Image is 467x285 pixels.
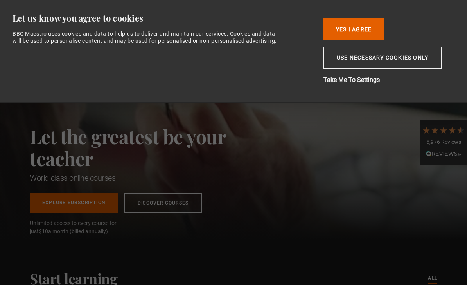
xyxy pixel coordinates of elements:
div: Let us know you agree to cookies [13,13,311,24]
div: 5,976 ReviewsRead All Reviews [420,120,467,165]
span: Unlimited access to every course for just a month (billed annually) [30,219,135,236]
button: Use necessary cookies only [323,47,442,69]
a: Discover Courses [124,193,202,213]
button: Take Me To Settings [323,75,449,85]
div: BBC Maestro uses cookies and data to help us to deliver and maintain our services. Cookies and da... [13,30,282,44]
a: Explore Subscription [30,193,118,213]
img: REVIEWS.io [426,151,461,156]
span: $10 [39,228,48,234]
h1: World-class online courses [30,172,260,183]
h2: Let the greatest be your teacher [30,125,260,169]
div: Read All Reviews [422,150,465,159]
div: 5,976 Reviews [422,138,465,146]
div: 4.7 Stars [422,126,465,134]
button: Yes I Agree [323,18,384,40]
